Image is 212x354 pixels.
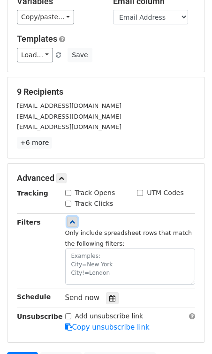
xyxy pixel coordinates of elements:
h5: Advanced [17,173,195,183]
label: Add unsubscribe link [75,311,144,321]
label: UTM Codes [147,188,183,198]
iframe: Chat Widget [165,309,212,354]
a: +6 more [17,137,52,149]
a: Templates [17,34,57,44]
strong: Filters [17,218,41,226]
a: Load... [17,48,53,62]
a: Copy/paste... [17,10,74,24]
small: [EMAIL_ADDRESS][DOMAIN_NAME] [17,123,121,130]
strong: Schedule [17,293,51,301]
span: Send now [65,294,100,302]
a: Copy unsubscribe link [65,323,150,331]
small: [EMAIL_ADDRESS][DOMAIN_NAME] [17,113,121,120]
label: Track Clicks [75,199,114,209]
h5: 9 Recipients [17,87,195,97]
strong: Tracking [17,189,48,197]
label: Track Opens [75,188,115,198]
small: [EMAIL_ADDRESS][DOMAIN_NAME] [17,102,121,109]
button: Save [68,48,92,62]
strong: Unsubscribe [17,313,63,320]
small: Only include spreadsheet rows that match the following filters: [65,229,192,247]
